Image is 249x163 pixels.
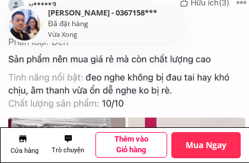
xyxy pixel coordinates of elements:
div: [PERSON_NAME] - 0367158*** [48,9,181,19]
h1: Thêm vào Giỏ hàng [103,134,159,155]
div: Đã đặt hàng [48,19,181,29]
h1: Trò chuyện [48,145,87,156]
div: Vừa Xong [48,29,77,40]
h1: Cửa hàng [8,146,41,156]
p: Mua Ngay [171,132,241,158]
